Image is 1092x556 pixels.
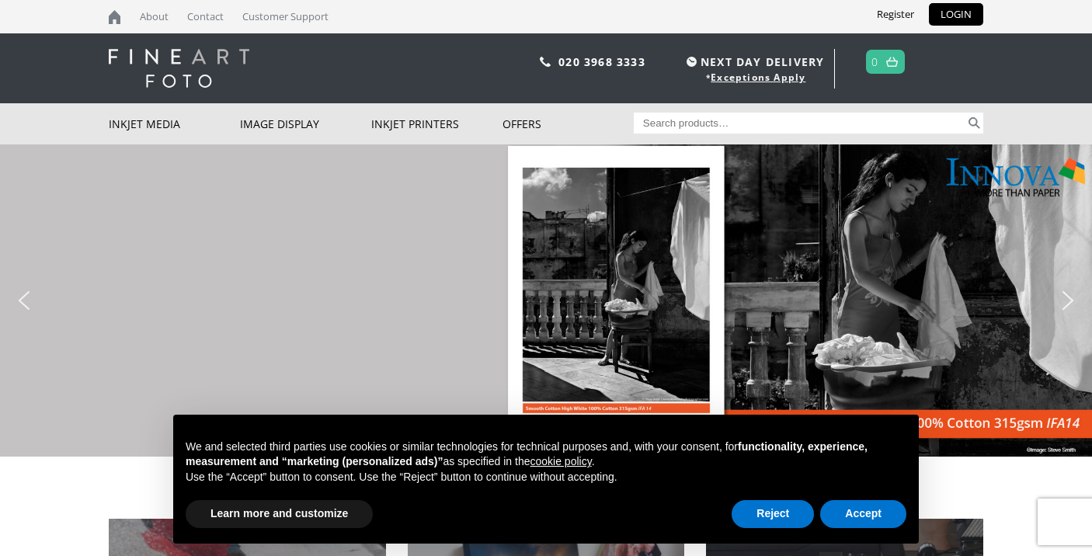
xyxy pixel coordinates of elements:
[634,113,966,134] input: Search products…
[530,455,592,467] a: cookie policy
[871,50,878,73] a: 0
[186,440,868,468] strong: functionality, experience, measurement and “marketing (personalized ads)”
[558,54,645,69] a: 020 3968 3333
[886,57,898,67] img: basket.svg
[109,49,249,88] img: logo-white.svg
[540,57,551,67] img: phone.svg
[1055,288,1080,313] img: next arrow
[683,53,824,71] span: NEXT DAY DELIVERY
[371,103,503,144] a: Inkjet Printers
[732,500,814,528] button: Reject
[186,500,373,528] button: Learn more and customize
[109,103,240,144] a: Inkjet Media
[186,470,906,485] p: Use the “Accept” button to consent. Use the “Reject” button to continue without accepting.
[503,103,634,144] a: Offers
[711,71,805,84] a: Exceptions Apply
[144,371,229,395] a: BUY NOW
[820,500,906,528] button: Accept
[117,202,440,415] div: DEAL OF THE WEEKSmooth Cotton High White 315gsmPrint on this 100% cotton, smooth inkjet fine art ...
[141,344,307,359] b: 15% OFF ALL SIZES THIS WEEK!
[929,3,983,26] a: LOGIN
[687,57,697,67] img: time.svg
[160,375,214,391] div: BUY NOW
[965,113,983,134] button: Search
[240,103,371,144] a: Image Display
[865,3,926,26] a: Register
[186,440,906,470] p: We and selected third parties use cookies or similar technologies for technical purposes and, wit...
[141,245,432,287] a: Smooth Cotton High White 315gsm
[161,402,931,556] div: Notice
[12,288,37,313] img: previous arrow
[141,210,332,238] a: DEAL OF THE WEEK
[141,294,397,360] p: Print on this 100% cotton, smooth inkjet fine art paper, the bestselling Photo Rag equivalent fro...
